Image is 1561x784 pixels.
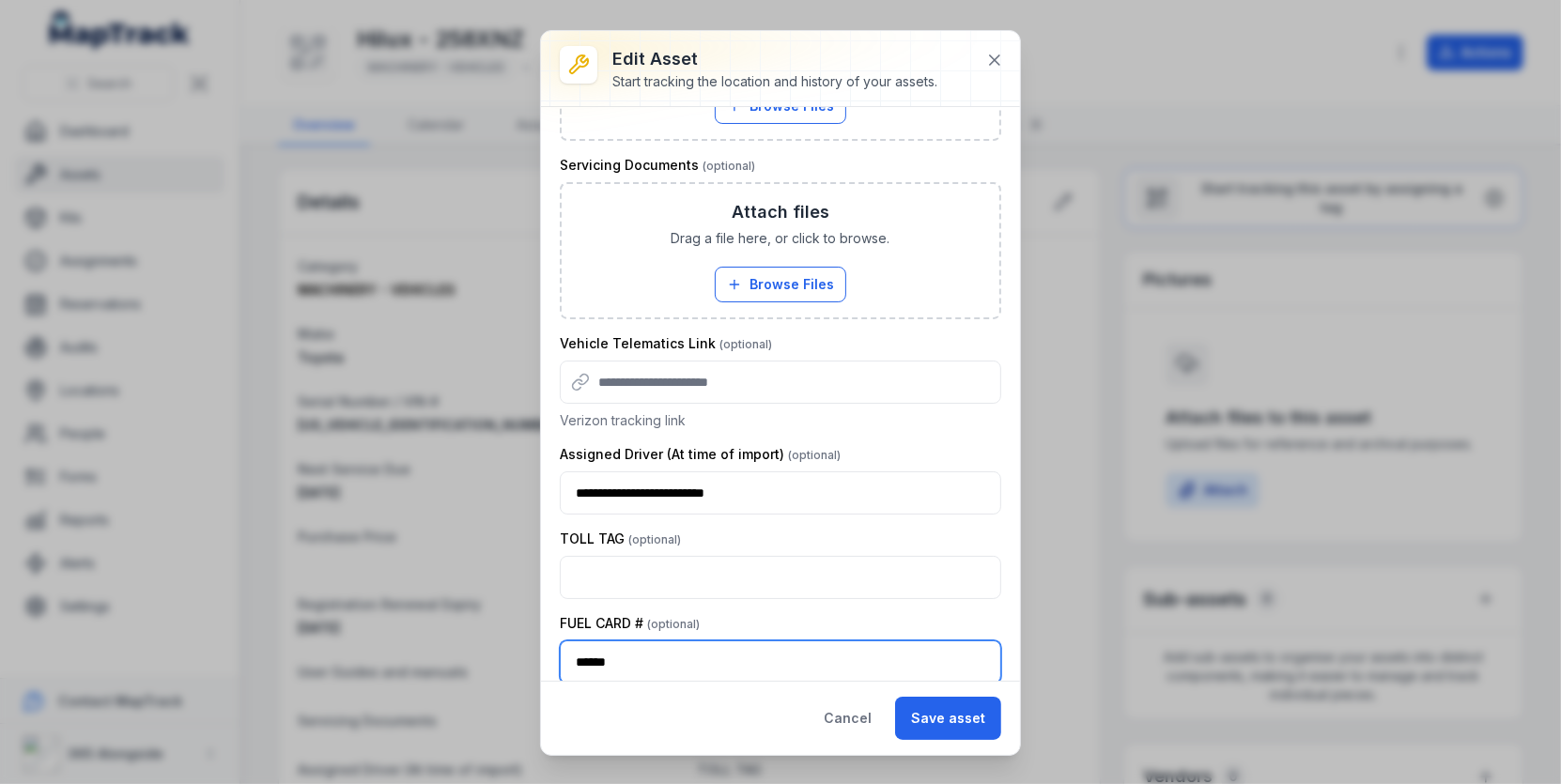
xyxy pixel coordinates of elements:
[560,156,755,175] label: Servicing Documents
[560,614,700,633] label: FUEL CARD #
[732,199,829,225] h3: Attach files
[560,530,681,548] label: TOLL TAG
[672,229,890,248] span: Drag a file here, or click to browse.
[612,46,937,72] h3: Edit asset
[560,445,841,464] label: Assigned Driver (At time of import)
[612,72,937,91] div: Start tracking the location and history of your assets.
[895,697,1001,740] button: Save asset
[560,334,772,353] label: Vehicle Telematics Link
[715,267,846,302] button: Browse Files
[808,697,888,740] button: Cancel
[560,411,1001,430] p: Verizon tracking link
